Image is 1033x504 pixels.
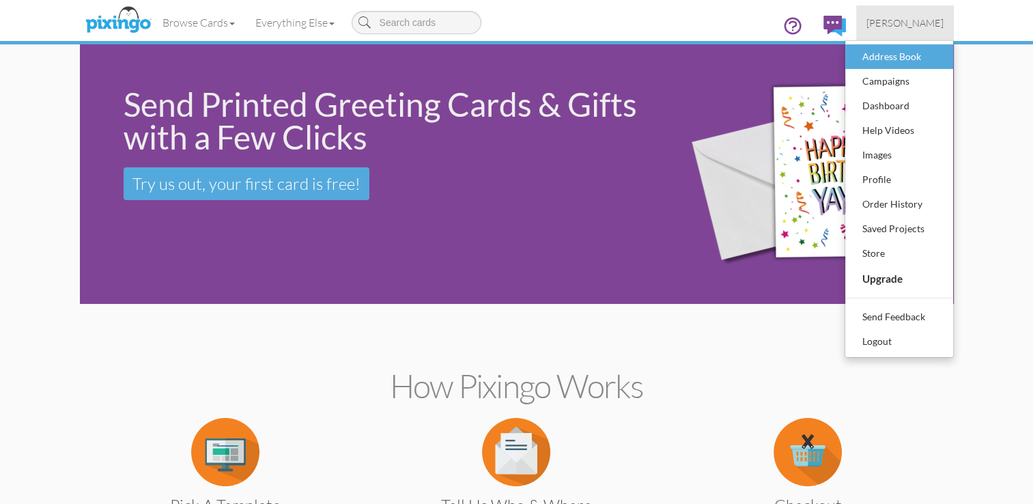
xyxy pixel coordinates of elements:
[104,368,930,404] h2: How Pixingo works
[352,11,481,34] input: Search cards
[859,219,939,239] div: Saved Projects
[856,5,954,40] a: [PERSON_NAME]
[845,216,953,241] a: Saved Projects
[823,16,846,36] img: comments.svg
[845,266,953,292] a: Upgrade
[845,44,953,69] a: Address Book
[191,418,259,486] img: item.alt
[774,418,842,486] img: item.alt
[670,48,950,301] img: 942c5090-71ba-4bfc-9a92-ca782dcda692.png
[245,5,345,40] a: Everything Else
[132,173,360,194] span: Try us out, your first card is free!
[845,192,953,216] a: Order History
[859,46,939,67] div: Address Book
[859,307,939,327] div: Send Feedback
[859,169,939,190] div: Profile
[859,268,939,290] div: Upgrade
[859,145,939,165] div: Images
[845,69,953,94] a: Campaigns
[859,120,939,141] div: Help Videos
[845,118,953,143] a: Help Videos
[82,3,154,38] img: pixingo logo
[859,96,939,116] div: Dashboard
[482,418,550,486] img: item.alt
[866,17,944,29] span: [PERSON_NAME]
[152,5,245,40] a: Browse Cards
[845,94,953,118] a: Dashboard
[845,241,953,266] a: Store
[859,243,939,264] div: Store
[859,194,939,214] div: Order History
[845,305,953,329] a: Send Feedback
[845,329,953,354] a: Logout
[845,167,953,192] a: Profile
[124,88,651,154] div: Send Printed Greeting Cards & Gifts with a Few Clicks
[859,331,939,352] div: Logout
[845,143,953,167] a: Images
[859,71,939,92] div: Campaigns
[124,167,369,200] a: Try us out, your first card is free!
